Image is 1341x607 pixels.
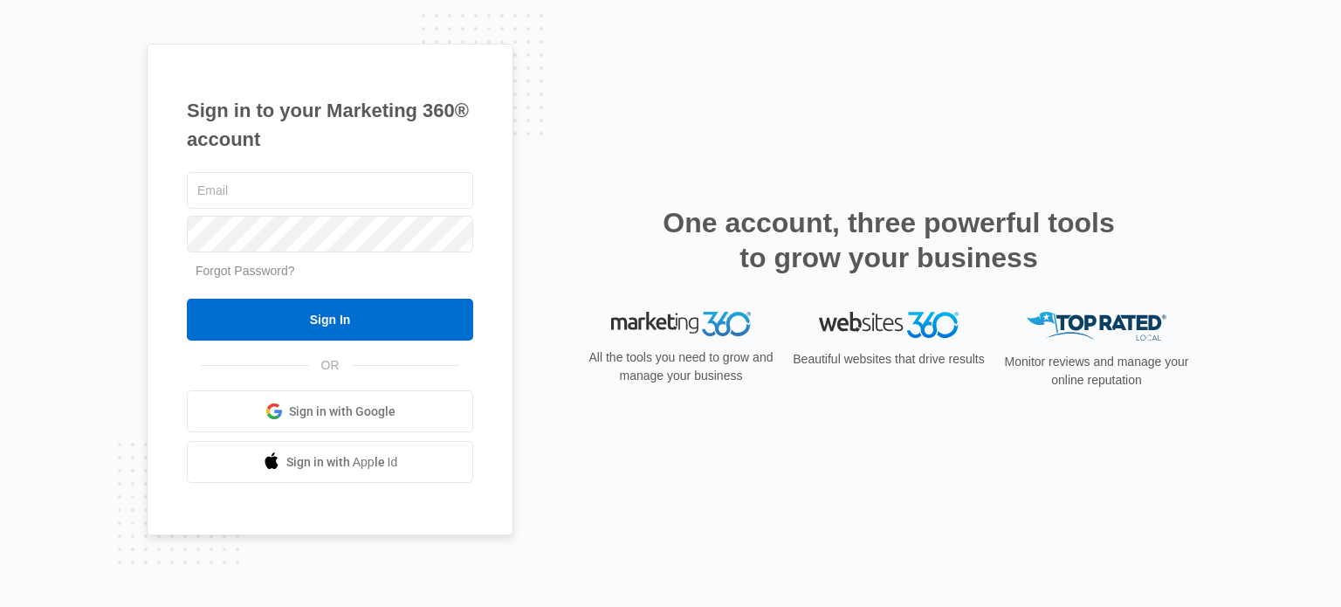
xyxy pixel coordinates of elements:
h2: One account, three powerful tools to grow your business [657,205,1120,275]
a: Sign in with Apple Id [187,441,473,483]
p: Monitor reviews and manage your online reputation [999,353,1194,390]
img: Marketing 360 [611,312,751,336]
img: Websites 360 [819,312,959,337]
input: Email [187,172,473,209]
a: Forgot Password? [196,264,295,278]
span: OR [309,356,352,375]
input: Sign In [187,299,473,341]
span: Sign in with Apple Id [286,453,398,472]
p: All the tools you need to grow and manage your business [583,348,779,385]
p: Beautiful websites that drive results [791,350,987,369]
img: Top Rated Local [1027,312,1166,341]
a: Sign in with Google [187,390,473,432]
span: Sign in with Google [289,403,395,421]
h1: Sign in to your Marketing 360® account [187,96,473,154]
